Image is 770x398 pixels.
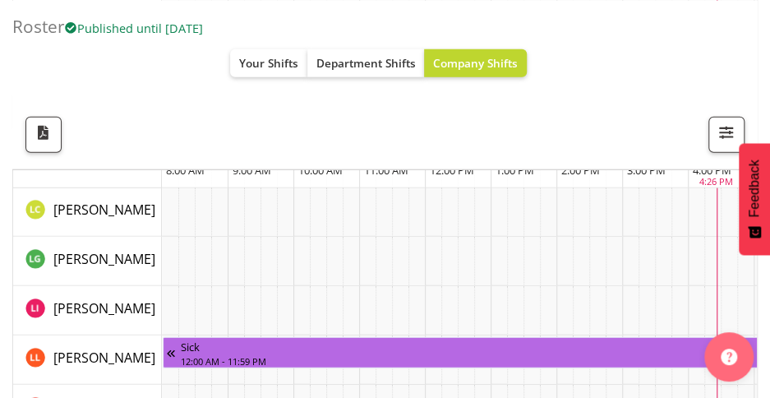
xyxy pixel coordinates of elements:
[53,298,155,318] a: [PERSON_NAME]
[53,250,155,268] span: [PERSON_NAME]
[53,200,155,220] a: [PERSON_NAME]
[699,175,733,189] div: 4:26 PM
[13,187,162,237] td: Linda Cooper resource
[693,163,731,178] span: 4:00 PM
[739,143,770,255] button: Feedback - Show survey
[53,348,155,368] a: [PERSON_NAME]
[53,299,155,317] span: [PERSON_NAME]
[424,49,527,76] button: Company Shifts
[496,163,534,178] span: 1:00 PM
[12,16,745,35] h4: Roster
[233,163,271,178] span: 9:00 AM
[708,116,745,152] button: Filter Shifts
[53,201,155,219] span: [PERSON_NAME]
[561,163,600,178] span: 2:00 PM
[65,19,203,35] span: Published until [DATE]
[13,336,162,385] td: Lynette Lockett resource
[627,163,666,178] span: 3:00 PM
[13,237,162,286] td: Lisa Griffiths resource
[316,54,416,70] span: Department Shifts
[433,54,518,70] span: Company Shifts
[721,349,737,365] img: help-xxl-2.png
[239,54,298,70] span: Your Shifts
[307,49,425,76] button: Department Shifts
[53,349,155,367] span: [PERSON_NAME]
[53,249,155,269] a: [PERSON_NAME]
[364,163,408,178] span: 11:00 AM
[298,163,343,178] span: 10:00 AM
[230,49,307,76] button: Your Shifts
[747,160,762,217] span: Feedback
[166,163,205,178] span: 8:00 AM
[430,163,474,178] span: 12:00 PM
[13,286,162,336] td: Lisa Imamura resource
[25,116,62,152] button: Download a PDF of the roster for the current day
